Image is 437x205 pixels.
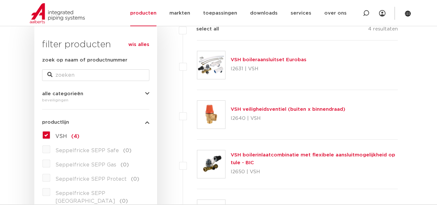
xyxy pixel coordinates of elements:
img: Thumbnail for VSH boilerinlaatcombinatie met flexibele aansluitmogelijkheid op tule - BIC [197,150,225,178]
span: productlijn [42,120,69,125]
span: Seppelfricke SEPP Protect [55,177,127,182]
a: wis alles [128,41,149,49]
p: 4 resultaten [368,25,398,35]
span: alle categorieën [42,91,83,96]
p: I2650 | VSH [231,167,398,177]
a: VSH boilerinlaatcombinatie met flexibele aansluitmogelijkheid op tule - BIC [231,153,395,165]
a: VSH veiligheidsventiel (buiten x binnendraad) [231,107,345,112]
span: (0) [123,148,132,153]
img: Thumbnail for VSH boileraansluitset Eurobas [197,51,225,79]
span: (4) [71,134,79,139]
span: (0) [131,177,139,182]
h3: filter producten [42,38,149,51]
button: productlijn [42,120,149,125]
input: zoeken [42,69,149,81]
span: VSH [55,134,67,139]
span: (0) [120,199,128,204]
p: I2631 | VSH [231,64,306,74]
p: I2640 | VSH [231,113,345,124]
label: select all [187,25,219,33]
span: Seppelfricke SEPP Gas [55,162,116,167]
label: zoek op naam of productnummer [42,56,127,64]
span: Seppelfricke SEPP [GEOGRAPHIC_DATA] [55,191,115,204]
span: (0) [121,162,129,167]
img: Thumbnail for VSH veiligheidsventiel (buiten x binnendraad) [197,101,225,129]
a: VSH boileraansluitset Eurobas [231,57,306,62]
div: beveiligingen [42,96,149,104]
button: alle categorieën [42,91,149,96]
span: Seppelfricke SEPP Safe [55,148,119,153]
